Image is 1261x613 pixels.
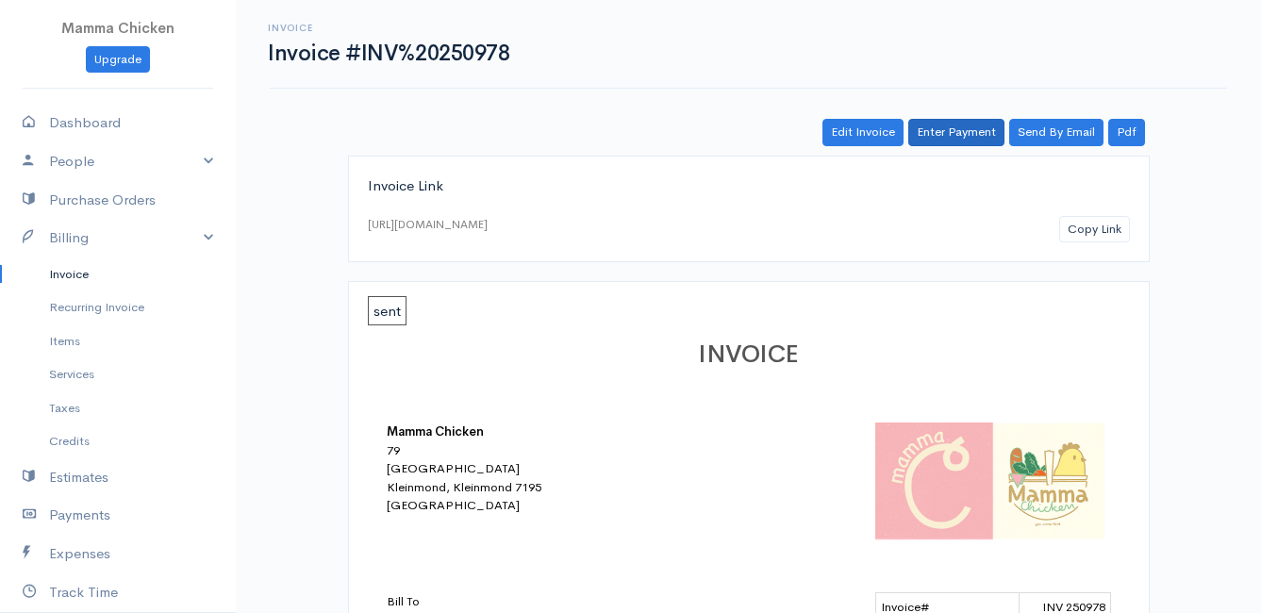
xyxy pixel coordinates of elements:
[387,592,717,611] p: Bill To
[368,296,407,325] span: sent
[1108,119,1145,146] a: Pdf
[875,422,1111,539] img: logo-42320.png
[1059,216,1130,243] button: Copy Link
[61,19,174,37] span: Mamma Chicken
[268,23,509,33] h6: Invoice
[1009,119,1103,146] a: Send By Email
[387,441,717,515] div: 79 [GEOGRAPHIC_DATA] Kleinmond, Kleinmond 7195 [GEOGRAPHIC_DATA]
[387,341,1111,369] h1: INVOICE
[387,423,484,439] b: Mamma Chicken
[822,119,904,146] a: Edit Invoice
[268,41,509,65] h1: Invoice #INV%20250978
[86,46,150,74] a: Upgrade
[908,119,1004,146] a: Enter Payment
[368,216,488,233] div: [URL][DOMAIN_NAME]
[368,175,1130,197] div: Invoice Link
